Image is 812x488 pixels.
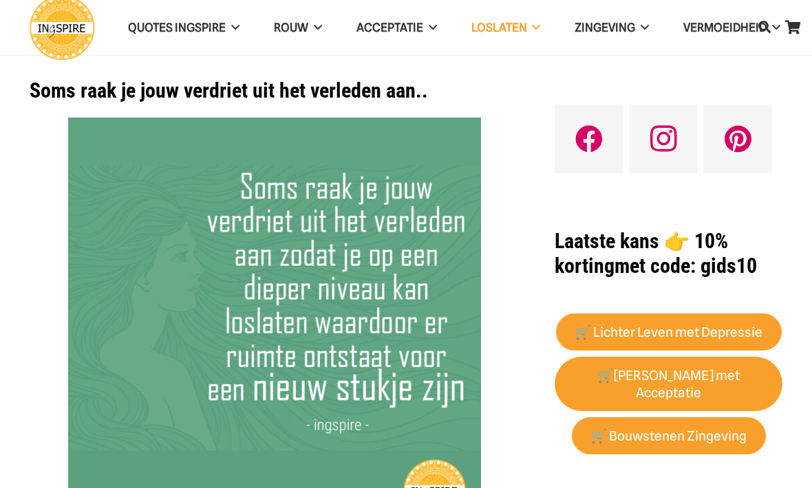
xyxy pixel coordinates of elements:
a: Zoeken [751,11,778,44]
span: QUOTES INGSPIRE [128,21,226,34]
a: 🛒 Lichter Leven met Depressie [556,313,782,351]
a: Loslaten [454,10,558,45]
a: Facebook [555,104,623,173]
a: 🛒[PERSON_NAME] met Acceptatie [555,357,782,412]
span: ROUW [274,21,308,34]
a: VERMOEIDHEID [666,10,798,45]
span: Zingeving [575,21,635,34]
span: Acceptatie [356,21,423,34]
a: Pinterest [703,104,772,173]
h1: met code: gids10 [555,229,782,278]
a: 🛒 Bouwstenen Zingeving [572,417,766,455]
a: Acceptatie [339,10,454,45]
strong: 🛒[PERSON_NAME] met Acceptatie [597,368,740,401]
a: Zingeving [557,10,666,45]
strong: 🛒 Bouwstenen Zingeving [590,428,747,444]
strong: Laatste kans 👉 10% korting [555,229,728,278]
strong: 🛒 Lichter Leven met Depressie [575,324,762,340]
span: Loslaten [471,21,527,34]
a: Instagram [629,104,698,173]
span: VERMOEIDHEID [683,21,767,34]
a: QUOTES INGSPIRE [111,10,257,45]
a: ROUW [257,10,339,45]
h1: Soms raak je jouw verdriet uit het verleden aan.. [30,78,520,103]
